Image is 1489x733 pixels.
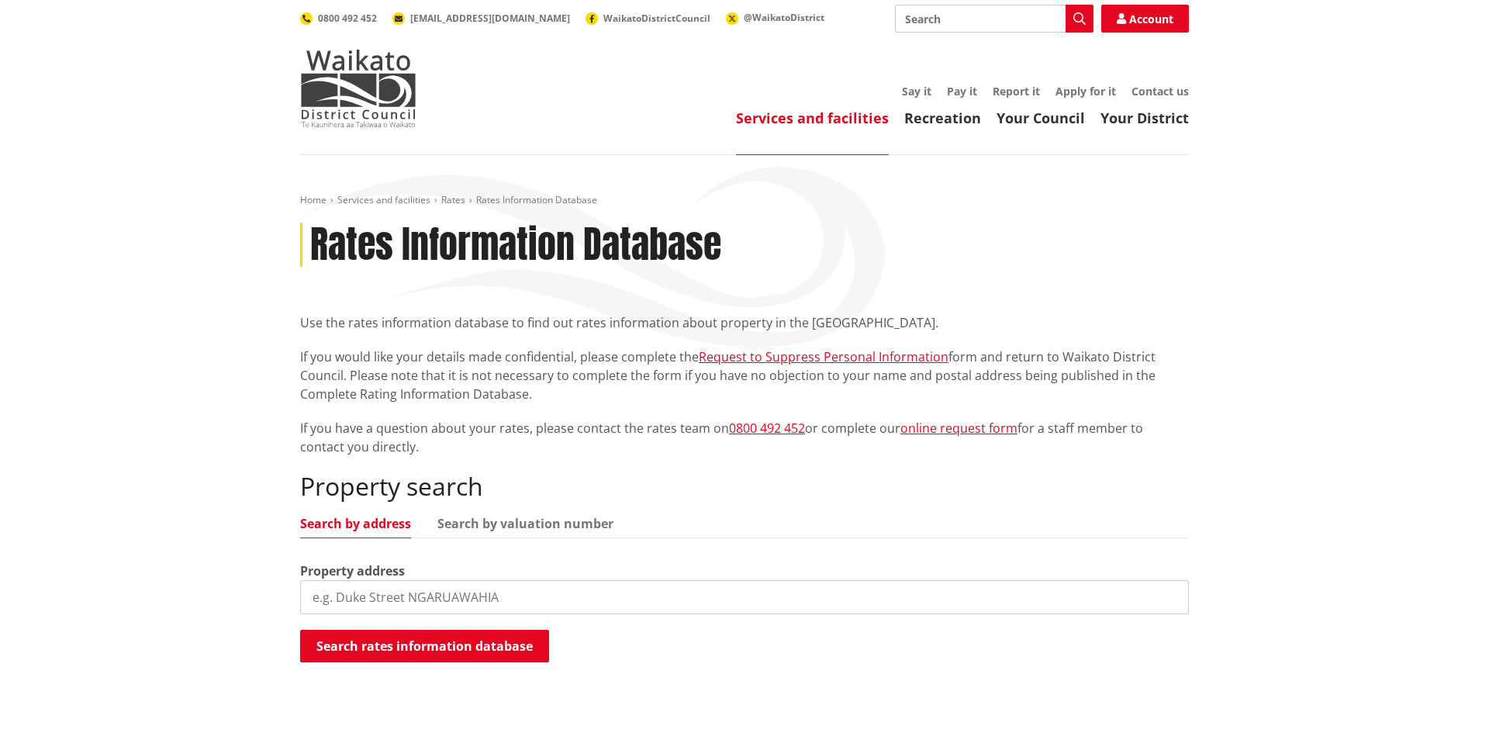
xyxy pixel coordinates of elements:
a: Rates [441,193,465,206]
a: WaikatoDistrictCouncil [586,12,710,25]
a: online request form [900,420,1017,437]
span: 0800 492 452 [318,12,377,25]
a: Say it [902,84,931,99]
a: Pay it [947,84,977,99]
p: If you have a question about your rates, please contact the rates team on or complete our for a s... [300,419,1189,456]
a: Report it [993,84,1040,99]
nav: breadcrumb [300,194,1189,207]
a: Apply for it [1055,84,1116,99]
a: 0800 492 452 [300,12,377,25]
h1: Rates Information Database [310,223,721,268]
p: Use the rates information database to find out rates information about property in the [GEOGRAPHI... [300,313,1189,332]
span: Rates Information Database [476,193,597,206]
a: Search by valuation number [437,517,613,530]
button: Search rates information database [300,630,549,662]
a: Search by address [300,517,411,530]
span: [EMAIL_ADDRESS][DOMAIN_NAME] [410,12,570,25]
a: Account [1101,5,1189,33]
span: WaikatoDistrictCouncil [603,12,710,25]
a: Services and facilities [337,193,430,206]
img: Waikato District Council - Te Kaunihera aa Takiwaa o Waikato [300,50,416,127]
a: Request to Suppress Personal Information [699,348,948,365]
a: Your Council [997,109,1085,127]
label: Property address [300,562,405,580]
p: If you would like your details made confidential, please complete the form and return to Waikato ... [300,347,1189,403]
a: Your District [1100,109,1189,127]
a: Home [300,193,326,206]
input: Search input [895,5,1093,33]
a: @WaikatoDistrict [726,11,824,24]
a: Services and facilities [736,109,889,127]
span: @WaikatoDistrict [744,11,824,24]
h2: Property search [300,472,1189,501]
a: [EMAIL_ADDRESS][DOMAIN_NAME] [392,12,570,25]
a: Recreation [904,109,981,127]
input: e.g. Duke Street NGARUAWAHIA [300,580,1189,614]
a: 0800 492 452 [729,420,805,437]
a: Contact us [1131,84,1189,99]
